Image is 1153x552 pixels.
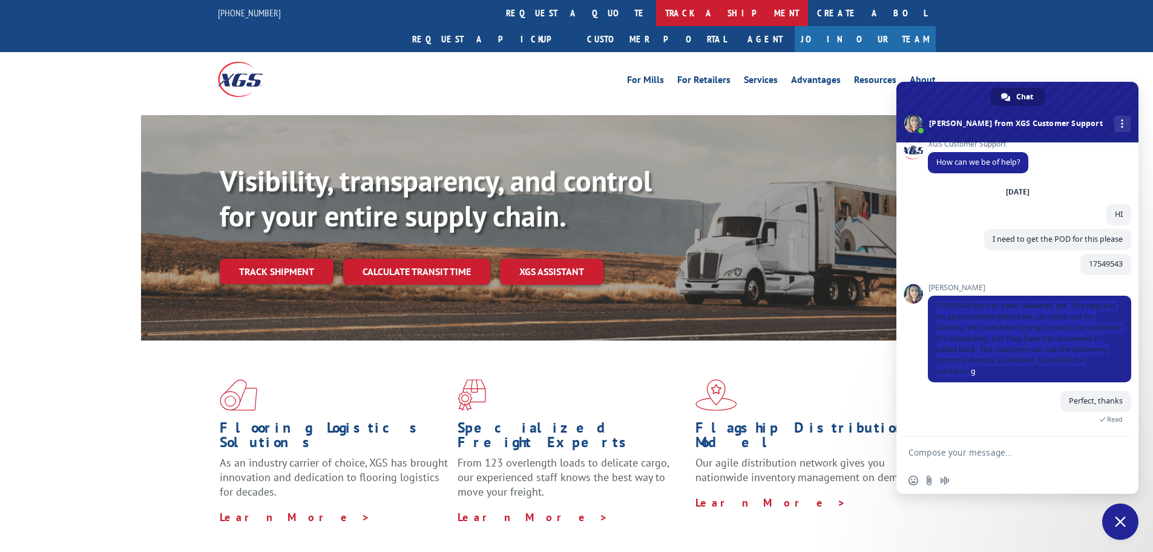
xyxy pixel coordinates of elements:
[910,75,936,88] a: About
[343,259,490,285] a: Calculate transit time
[677,75,731,88] a: For Retailers
[993,234,1123,244] span: I need to get the POD for this please
[1089,259,1123,269] span: 17549543
[744,75,778,88] a: Services
[220,162,652,234] b: Visibility, transparency, and control for your entire supply chain.
[458,379,486,411] img: xgs-icon-focused-on-flooring-red
[695,379,737,411] img: xgs-icon-flagship-distribution-model-red
[458,510,608,524] a: Learn More >
[1069,396,1123,406] span: Perfect, thanks
[403,26,578,52] a: Request a pickup
[936,157,1020,167] span: How can we be of help?
[854,75,896,88] a: Resources
[627,75,664,88] a: For Mills
[220,456,448,499] span: As an industry carrier of choice, XGS has brought innovation and dedication to flooring logistics...
[990,88,1045,106] a: Chat
[1115,209,1123,219] span: HI
[928,140,1028,148] span: XGS Customer Support
[795,26,936,52] a: Join Our Team
[695,496,846,510] a: Learn More >
[1006,188,1030,196] div: [DATE]
[908,437,1102,467] textarea: Compose your message...
[1102,504,1138,540] a: Close chat
[220,259,333,284] a: Track shipment
[458,456,686,510] p: From 123 overlength loads to delicate cargo, our experienced staff knows the best way to move you...
[695,456,918,484] span: Our agile distribution network gives you nationwide inventory management on demand.
[924,476,934,485] span: Send a file
[220,421,448,456] h1: Flooring Logistics Solutions
[695,421,924,456] h1: Flagship Distribution Model
[500,259,603,285] a: XGS ASSISTANT
[791,75,841,88] a: Advantages
[735,26,795,52] a: Agent
[936,301,1122,376] span: 17549543 has not been delivered yet. This requires an appointment before we can place out for del...
[220,510,370,524] a: Learn More >
[578,26,735,52] a: Customer Portal
[220,379,257,411] img: xgs-icon-total-supply-chain-intelligence-red
[940,476,950,485] span: Audio message
[1107,415,1123,424] span: Read
[928,284,1131,292] span: [PERSON_NAME]
[908,476,918,485] span: Insert an emoji
[218,7,281,19] a: [PHONE_NUMBER]
[458,421,686,456] h1: Specialized Freight Experts
[1016,88,1033,106] span: Chat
